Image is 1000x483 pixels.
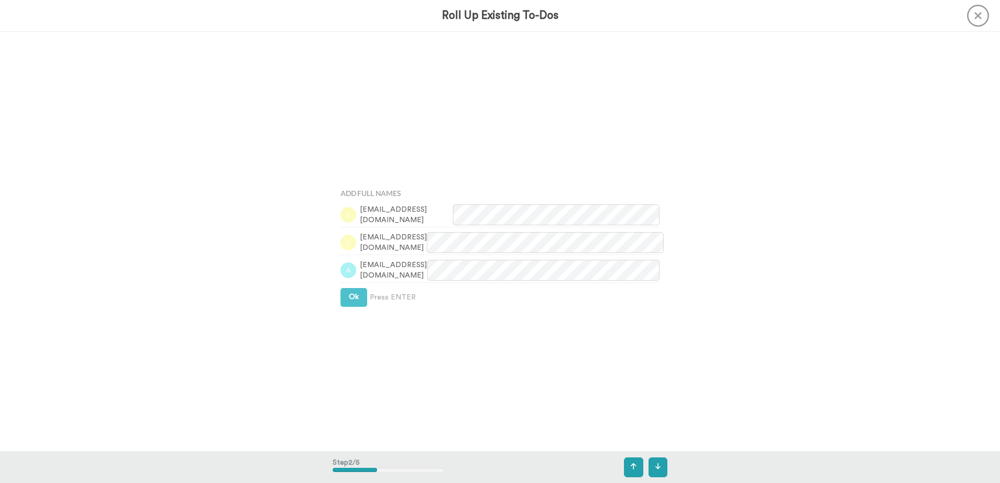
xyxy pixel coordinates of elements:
[349,293,359,301] span: Ok
[340,189,660,197] h4: Add Full Names
[360,232,427,253] span: [EMAIL_ADDRESS][DOMAIN_NAME]
[360,204,453,225] span: [EMAIL_ADDRESS][DOMAIN_NAME]
[442,9,559,21] h3: Roll Up Existing To-Dos
[340,262,356,278] img: a.png
[333,452,444,482] div: Step 2 / 5
[370,292,416,303] span: Press ENTER
[340,235,356,250] img: l.png
[360,260,427,281] span: [EMAIL_ADDRESS][DOMAIN_NAME]
[340,288,367,307] button: Ok
[340,207,356,223] img: l.png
